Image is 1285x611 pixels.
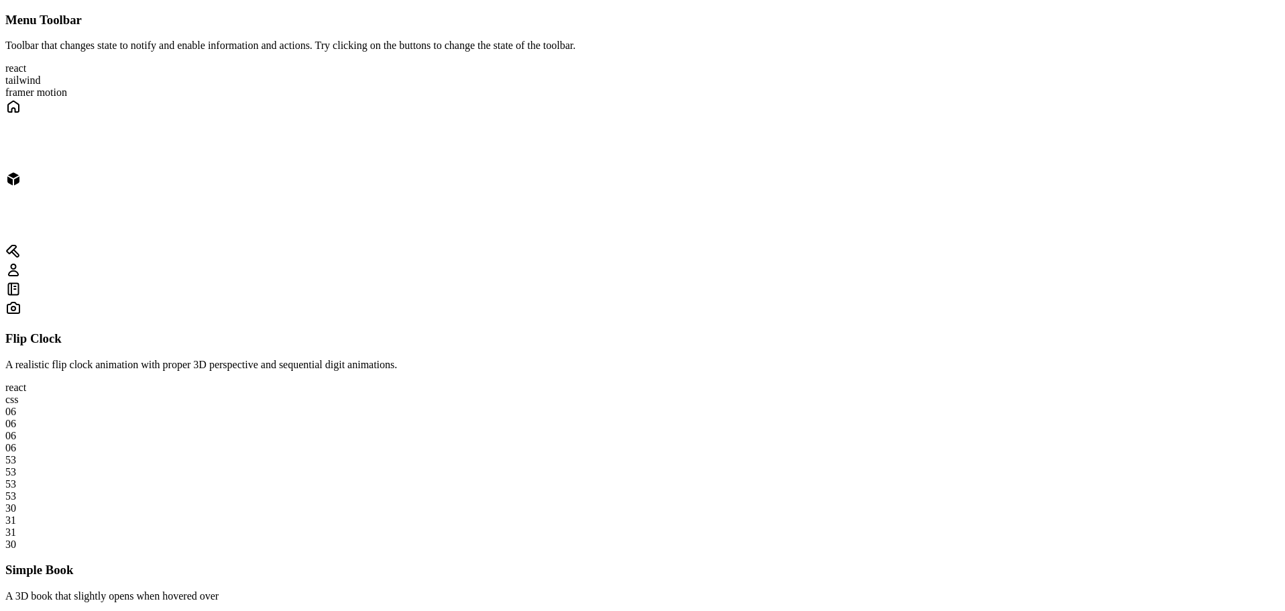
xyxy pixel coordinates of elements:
[5,490,1280,502] div: 53
[5,382,1280,394] div: react
[5,442,1280,454] div: 06
[5,62,1280,74] div: react
[5,526,1280,539] div: 31
[5,331,1280,346] h3: Flip Clock
[5,394,1280,406] div: css
[5,539,1280,551] div: 30
[5,87,1280,99] div: framer motion
[5,359,1280,371] p: A realistic flip clock animation with proper 3D perspective and sequential digit animations.
[5,74,1280,87] div: tailwind
[5,430,1280,442] div: 06
[5,13,1280,27] h3: Menu Toolbar
[5,406,1280,418] div: 06
[5,502,1280,514] div: 30
[5,418,1280,430] div: 06
[5,563,1280,577] h3: Simple Book
[5,454,1280,466] div: 53
[5,466,1280,478] div: 53
[5,40,1280,52] p: Toolbar that changes state to notify and enable information and actions. Try clicking on the butt...
[5,514,1280,526] div: 31
[5,478,1280,490] div: 53
[5,590,1280,602] p: A 3D book that slightly opens when hovered over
